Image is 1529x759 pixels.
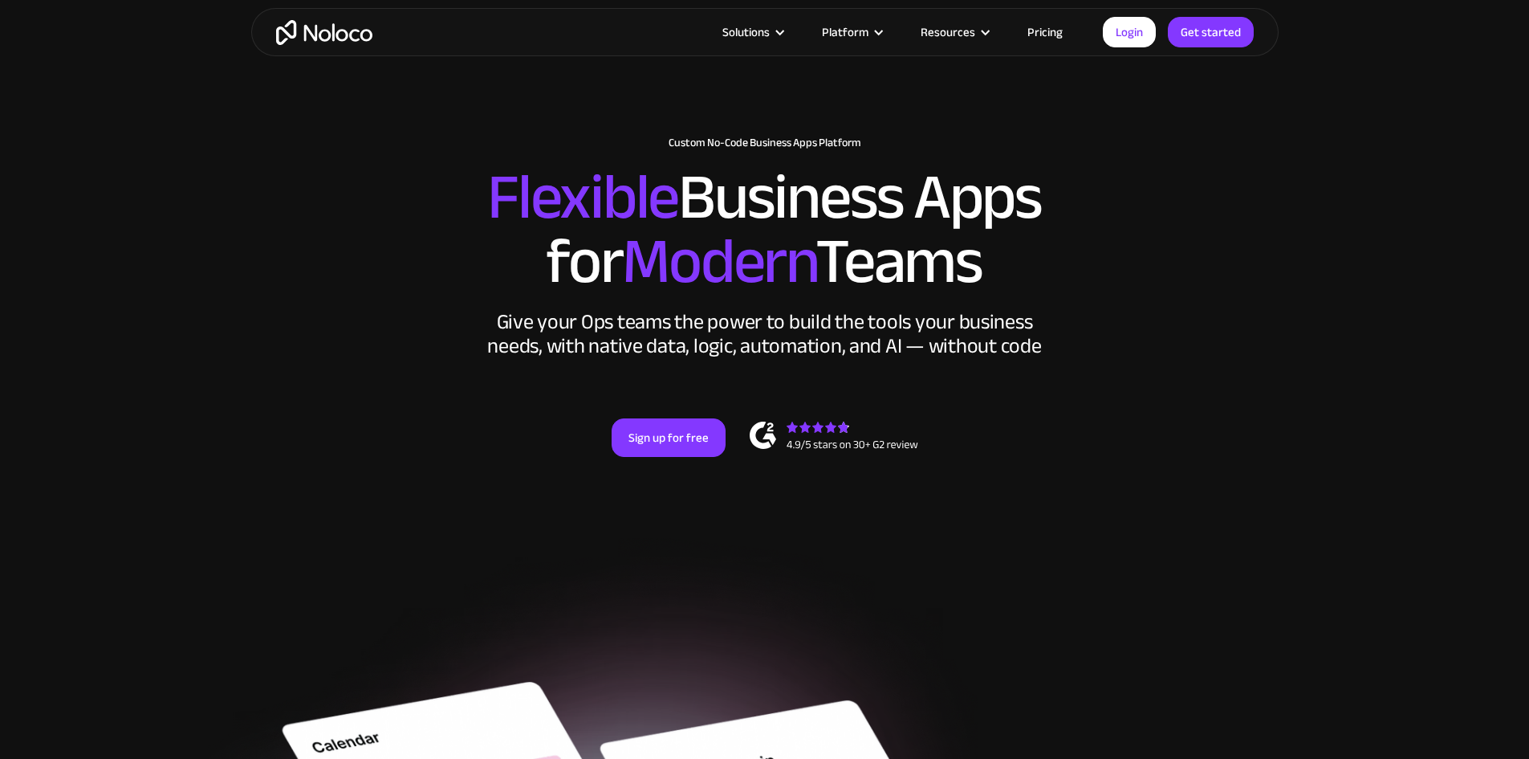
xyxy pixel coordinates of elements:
a: home [276,20,372,45]
h1: Custom No-Code Business Apps Platform [267,137,1263,149]
span: Flexible [487,137,678,257]
div: Solutions [722,22,770,43]
div: Platform [822,22,868,43]
a: Sign up for free [612,418,726,457]
div: Resources [921,22,975,43]
div: Give your Ops teams the power to build the tools your business needs, with native data, logic, au... [484,310,1046,358]
a: Login [1103,17,1156,47]
a: Pricing [1007,22,1083,43]
div: Platform [802,22,901,43]
h2: Business Apps for Teams [267,165,1263,294]
span: Modern [622,202,815,321]
div: Resources [901,22,1007,43]
a: Get started [1168,17,1254,47]
div: Solutions [702,22,802,43]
